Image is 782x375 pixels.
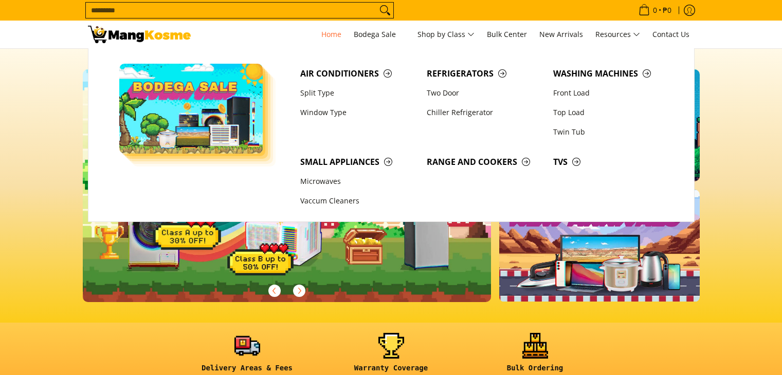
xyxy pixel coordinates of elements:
img: Mang Kosme: Your Home Appliances Warehouse Sale Partner! [88,26,191,43]
a: Refrigerators [422,64,548,83]
a: Twin Tub [548,122,675,142]
span: • [635,5,675,16]
img: Gaming desktop banner [83,69,492,302]
a: Window Type [295,103,422,122]
a: Split Type [295,83,422,103]
span: Washing Machines [553,67,669,80]
a: Bulk Center [482,21,532,48]
span: Contact Us [652,29,689,39]
a: Home [316,21,347,48]
a: Range and Cookers [422,152,548,172]
a: New Arrivals [534,21,588,48]
img: Bodega Sale [119,64,263,154]
a: Air Conditioners [295,64,422,83]
button: Next [288,279,311,302]
a: Resources [590,21,645,48]
a: Shop by Class [412,21,480,48]
span: ₱0 [661,7,673,14]
a: Washing Machines [548,64,675,83]
span: TVs [553,156,669,168]
span: Shop by Class [417,28,475,41]
button: Search [377,3,393,18]
a: Vaccum Cleaners [295,192,422,211]
a: Two Door [422,83,548,103]
span: Resources [595,28,640,41]
a: TVs [548,152,675,172]
span: Refrigerators [427,67,543,80]
a: Microwaves [295,172,422,192]
nav: Main Menu [201,21,695,48]
span: Bodega Sale [354,28,405,41]
a: Small Appliances [295,152,422,172]
span: Small Appliances [300,156,416,168]
a: Top Load [548,103,675,122]
a: Front Load [548,83,675,103]
span: Bulk Center [487,29,527,39]
a: Bodega Sale [349,21,410,48]
button: Previous [263,279,286,302]
a: Chiller Refrigerator [422,103,548,122]
span: 0 [651,7,659,14]
a: Contact Us [647,21,695,48]
span: Home [321,29,341,39]
span: Air Conditioners [300,67,416,80]
span: New Arrivals [539,29,583,39]
span: Range and Cookers [427,156,543,168]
